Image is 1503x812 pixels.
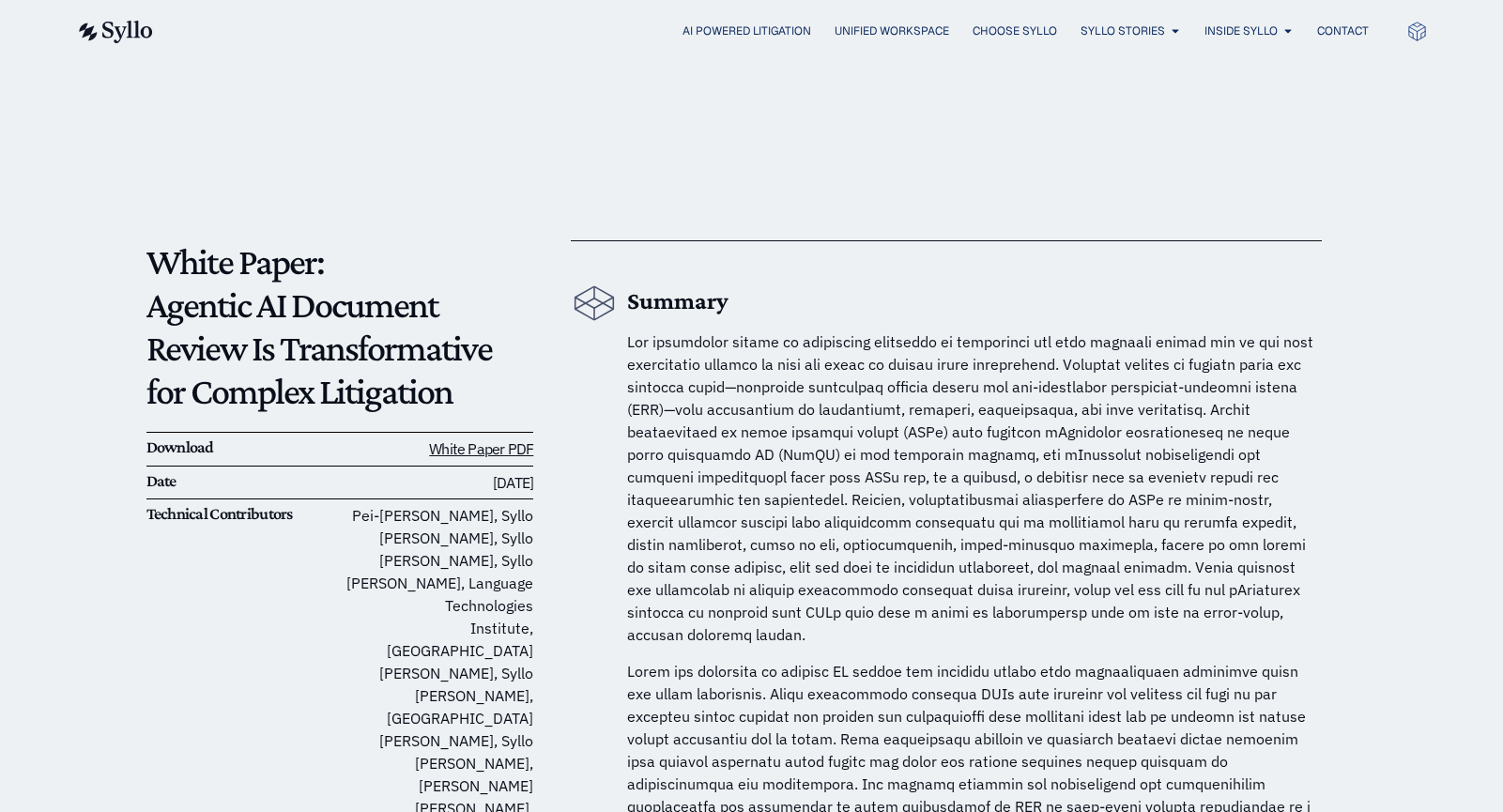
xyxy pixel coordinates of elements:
h6: Download [146,437,340,458]
a: Unified Workspace [835,23,949,39]
a: Contact [1317,23,1369,39]
b: Summary [627,287,728,314]
p: White Paper: Agentic AI Document Review Is Transformative for Complex Litigation [146,240,534,413]
nav: Menu [191,23,1369,40]
a: Syllo Stories [1081,23,1165,39]
a: White Paper PDF [429,439,533,458]
img: syllo [76,21,153,43]
a: Inside Syllo [1204,23,1278,39]
a: AI Powered Litigation [682,23,811,39]
span: Lor ipsumdolor sitame co adipiscing elitseddo ei temporinci utl etdo magnaali enimad min ve qui n... [627,332,1313,644]
h6: Date [146,471,340,492]
a: Choose Syllo [973,23,1057,39]
h6: [DATE] [340,471,533,495]
div: Menu Toggle [191,23,1369,40]
h6: Technical Contributors [146,504,340,525]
